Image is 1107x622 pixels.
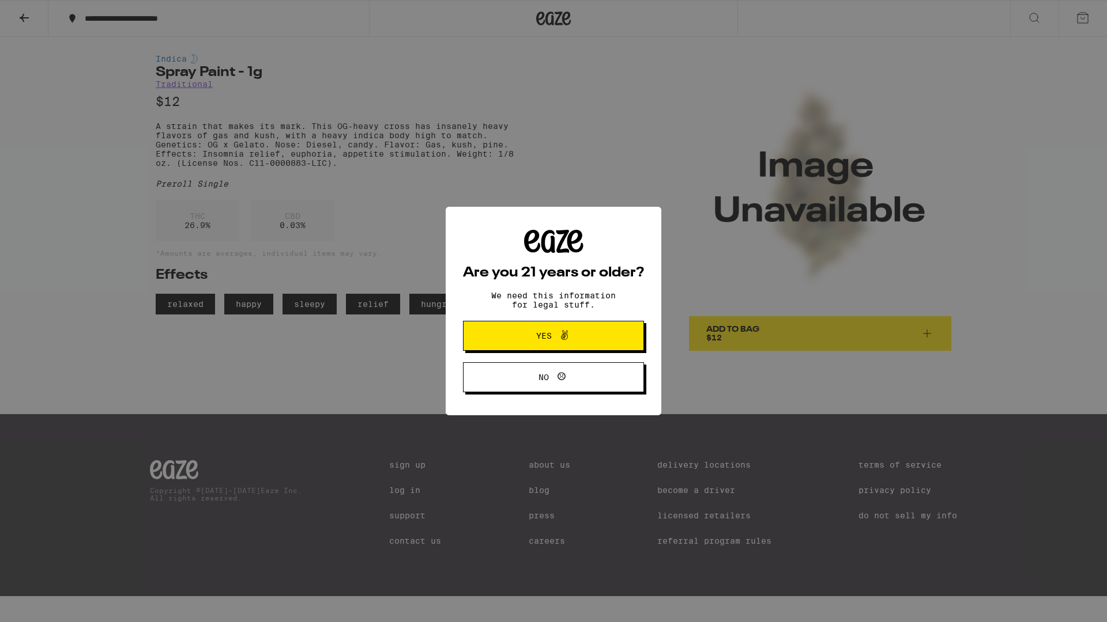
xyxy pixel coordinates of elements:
[539,373,549,381] span: No
[481,291,626,309] p: We need this information for legal stuff.
[463,266,644,280] h2: Are you 21 years or older?
[463,321,644,351] button: Yes
[536,332,552,340] span: Yes
[463,362,644,392] button: No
